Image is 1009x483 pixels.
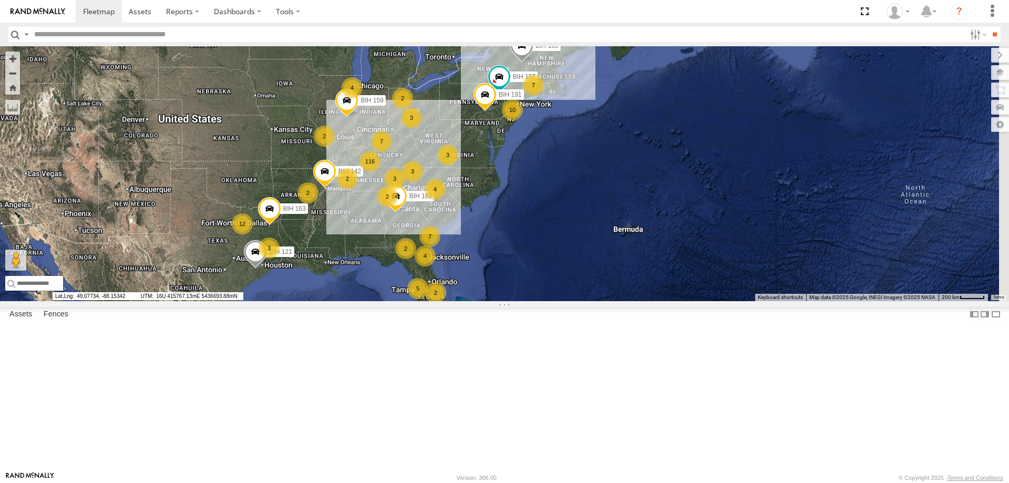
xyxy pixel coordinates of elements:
div: 2 [297,182,318,203]
div: 2 [425,282,446,303]
div: 4 [415,245,436,266]
div: 2 [337,168,358,189]
a: Terms and Conditions [948,475,1003,481]
label: Dock Summary Table to the Right [980,307,990,322]
div: Nele . [883,4,913,19]
span: BIH 159 [361,97,383,104]
label: Hide Summary Table [991,307,1001,322]
div: 4 [342,77,363,98]
div: 5 [407,278,428,299]
a: Visit our Website [6,472,54,483]
span: BIH 182 [409,192,432,200]
span: BIH 191 [499,91,521,98]
button: Zoom out [5,66,20,80]
label: Measure [5,100,20,115]
div: 3 [401,107,422,128]
button: Zoom Home [5,80,20,95]
label: Dock Summary Table to the Left [969,307,980,322]
div: 3 [437,145,458,166]
label: Search Query [22,27,30,42]
label: Assets [4,307,37,322]
div: 2 [377,186,398,207]
div: 2 [395,238,416,259]
div: © Copyright 2025 - [899,475,1003,481]
div: 2 [392,88,413,109]
span: BIH 157 [513,73,536,80]
div: 7 [419,226,440,247]
div: 3 [384,168,405,189]
div: 10 [502,99,523,120]
span: BIH 121 [269,248,292,255]
div: 4 [425,179,446,200]
div: 7 [371,131,392,152]
label: Fences [38,307,74,322]
button: Keyboard shortcuts [758,294,803,301]
div: 7 [523,75,544,96]
span: 16U 415767.13mE 5436693.88mN [138,292,243,300]
button: Map Scale: 200 km per 44 pixels [939,294,988,301]
div: 3 [402,161,423,182]
div: 3 [259,238,280,259]
i: ? [951,3,967,20]
div: 2 [314,126,335,147]
button: Zoom in [5,52,20,66]
span: 200 km [942,294,960,300]
a: Terms (opens in new tab) [993,295,1004,300]
span: Map data ©2025 Google, INEGI Imagery ©2025 NASA [809,294,935,300]
label: Map Settings [991,117,1009,132]
span: BIH 163 [283,205,306,212]
div: 12 [232,213,253,234]
div: Version: 306.00 [457,475,497,481]
span: 49.07734, -88.15342 [53,292,137,300]
button: Drag Pegman onto the map to open Street View [5,250,26,271]
img: rand-logo.svg [11,8,65,15]
span: BIH 165 [536,42,558,49]
label: Search Filter Options [966,27,989,42]
div: 116 [359,151,380,172]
